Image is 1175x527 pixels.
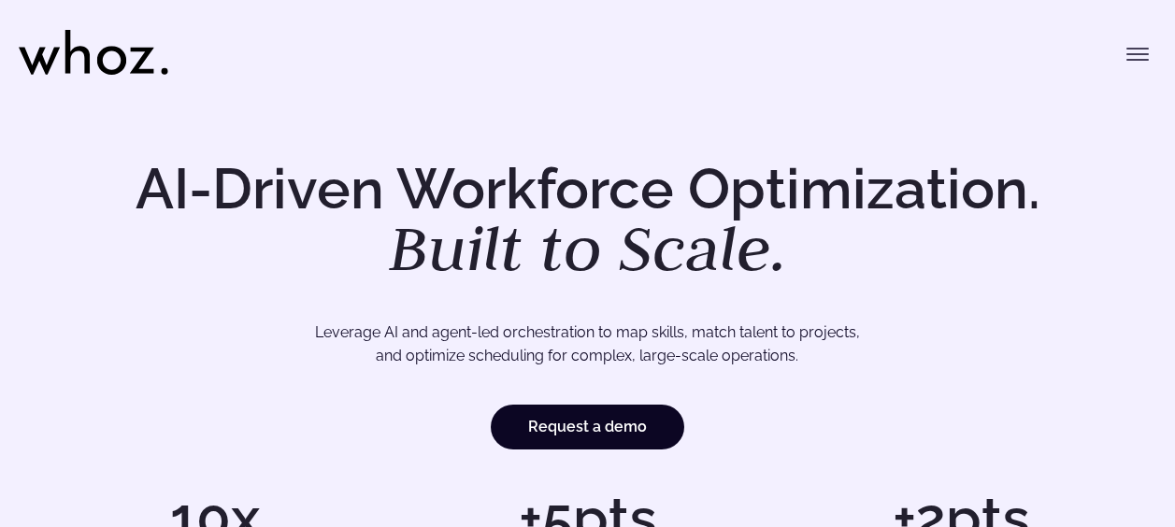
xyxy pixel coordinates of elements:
[93,320,1082,368] p: Leverage AI and agent-led orchestration to map skills, match talent to projects, and optimize sch...
[491,405,684,449] a: Request a demo
[389,207,787,289] em: Built to Scale.
[1119,36,1156,73] button: Toggle menu
[109,161,1067,280] h1: AI-Driven Workforce Optimization.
